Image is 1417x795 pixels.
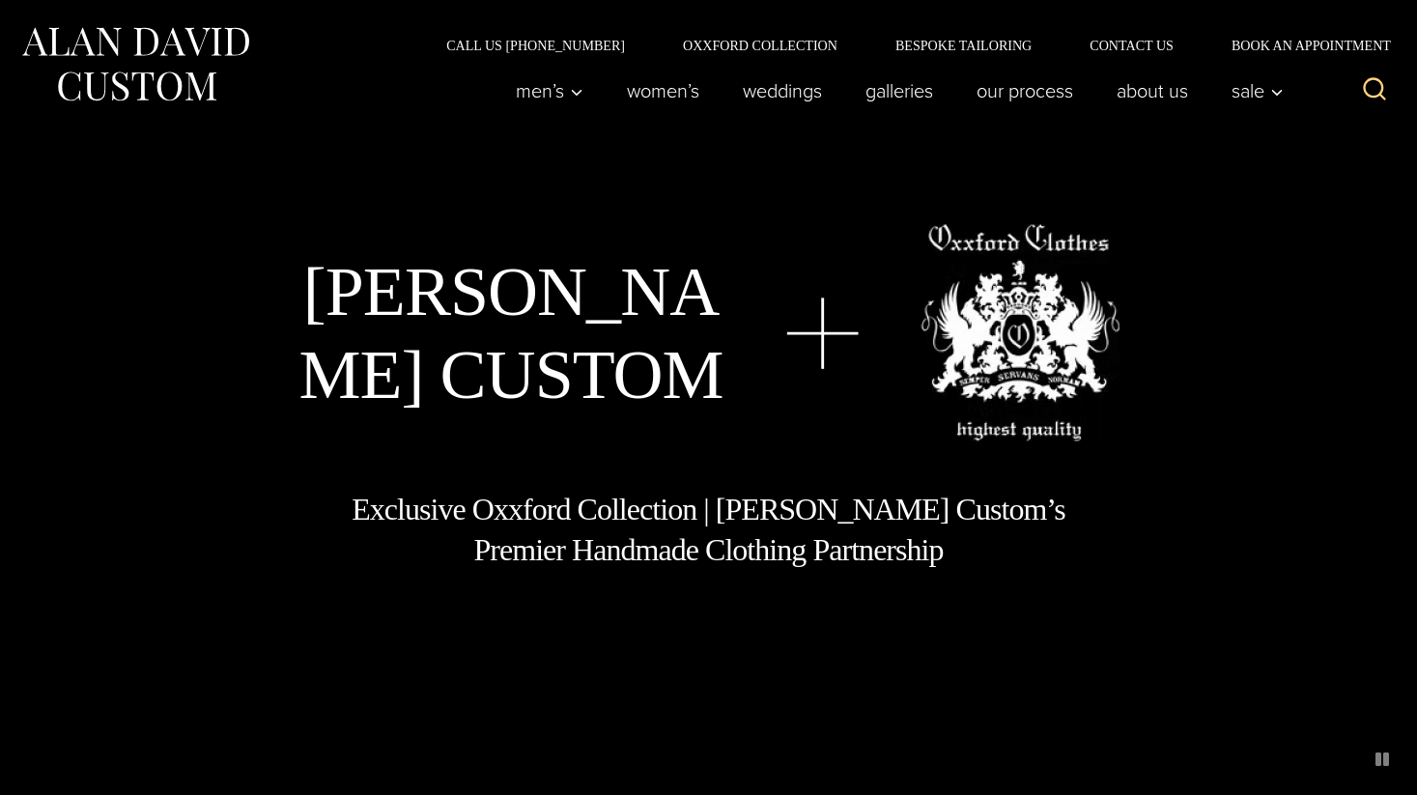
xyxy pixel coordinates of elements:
a: Contact Us [1061,39,1203,52]
h1: [PERSON_NAME] Custom [298,250,724,417]
a: About Us [1095,71,1210,110]
a: Galleries [844,71,955,110]
span: Sale [1232,81,1284,100]
a: Oxxford Collection [654,39,866,52]
h1: Exclusive Oxxford Collection | [PERSON_NAME] Custom’s Premier Handmade Clothing Partnership [351,490,1067,570]
a: Our Process [955,71,1095,110]
nav: Secondary Navigation [417,39,1398,52]
a: Bespoke Tailoring [866,39,1061,52]
img: Alan David Custom [19,21,251,107]
a: Book an Appointment [1203,39,1398,52]
a: Call Us [PHONE_NUMBER] [417,39,654,52]
span: Men’s [516,81,583,100]
img: oxxford clothes, highest quality [921,224,1119,441]
a: Women’s [606,71,722,110]
button: View Search Form [1351,68,1398,114]
a: weddings [722,71,844,110]
nav: Primary Navigation [495,71,1294,110]
button: pause animated background image [1367,744,1398,775]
